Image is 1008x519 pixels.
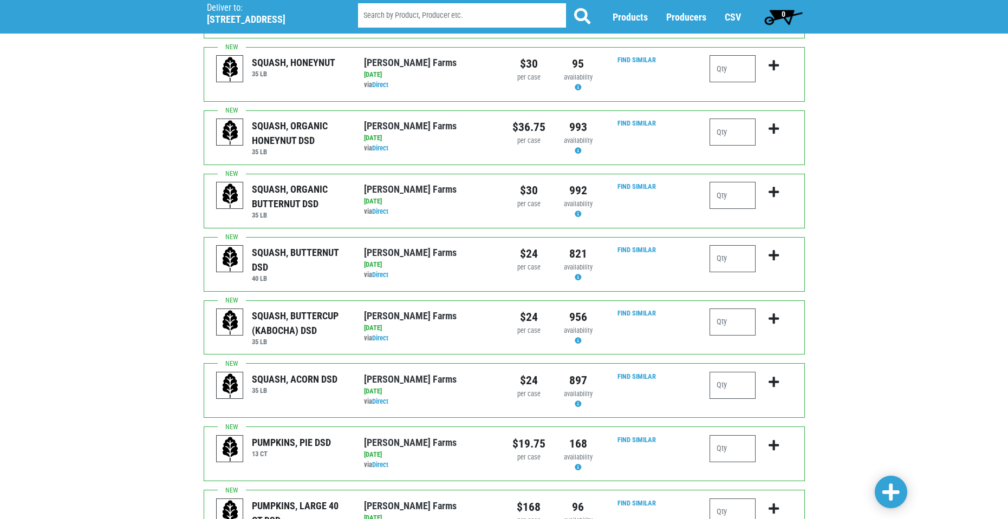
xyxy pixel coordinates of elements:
[512,245,545,262] div: $24
[562,119,595,136] div: 993
[562,372,595,389] div: 897
[710,308,756,336] input: Qty
[710,119,756,146] input: Qty
[217,56,244,83] img: placeholder-variety-43d6402dacf2d531de610a020419775a.svg
[364,333,496,344] div: via
[364,397,496,407] div: via
[782,10,785,18] span: 0
[364,260,496,270] div: [DATE]
[617,309,656,317] a: Find Similar
[562,55,595,73] div: 95
[562,308,595,326] div: 956
[710,245,756,272] input: Qty
[710,182,756,209] input: Qty
[252,372,337,386] div: SQUASH, ACORN DSD
[252,338,348,346] h6: 35 LB
[564,390,593,398] span: availability
[217,246,244,273] img: placeholder-variety-43d6402dacf2d531de610a020419775a.svg
[617,372,656,380] a: Find Similar
[217,309,244,336] img: placeholder-variety-43d6402dacf2d531de610a020419775a.svg
[217,119,244,146] img: placeholder-variety-43d6402dacf2d531de610a020419775a.svg
[364,247,457,258] a: [PERSON_NAME] Farms
[617,56,656,64] a: Find Similar
[512,498,545,516] div: $168
[512,308,545,326] div: $24
[512,136,545,146] div: per case
[217,372,244,399] img: placeholder-variety-43d6402dacf2d531de610a020419775a.svg
[252,148,348,156] h6: 35 LB
[364,450,496,460] div: [DATE]
[364,80,496,90] div: via
[364,207,496,217] div: via
[364,143,496,154] div: via
[617,119,656,127] a: Find Similar
[512,435,545,452] div: $19.75
[666,11,706,23] a: Producers
[252,70,335,78] h6: 35 LB
[372,397,388,405] a: Direct
[512,372,545,389] div: $24
[512,389,545,399] div: per case
[710,435,756,462] input: Qty
[252,119,348,148] div: SQUASH, ORGANIC HONEYNUT DSD
[364,133,496,143] div: [DATE]
[613,11,648,23] a: Products
[364,196,496,207] div: [DATE]
[358,3,566,28] input: Search by Product, Producer etc.
[252,386,337,395] h6: 35 LB
[364,120,457,132] a: [PERSON_NAME] Farms
[364,183,457,195] a: [PERSON_NAME] Farms
[217,436,244,463] img: placeholder-variety-43d6402dacf2d531de610a020419775a.svg
[725,11,741,23] a: CSV
[364,57,457,68] a: [PERSON_NAME] Farms
[252,182,348,211] div: SQUASH, ORGANIC BUTTERNUT DSD
[512,262,545,273] div: per case
[512,55,545,73] div: $30
[364,70,496,80] div: [DATE]
[372,334,388,342] a: Direct
[617,246,656,254] a: Find Similar
[217,182,244,209] img: placeholder-variety-43d6402dacf2d531de610a020419775a.svg
[564,263,593,271] span: availability
[710,372,756,399] input: Qty
[364,373,457,385] a: [PERSON_NAME] Farms
[372,207,388,215] a: Direct
[252,274,348,283] h6: 40 LB
[512,326,545,336] div: per case
[564,200,593,208] span: availability
[562,182,595,199] div: 992
[252,55,335,70] div: SQUASH, HONEYNUT
[564,73,593,81] span: availability
[364,386,496,397] div: [DATE]
[252,308,348,338] div: SQUASH, BUTTERCUP (KABOCHA) DSD
[562,498,595,516] div: 96
[759,6,808,28] a: 0
[252,245,348,274] div: SQUASH, BUTTERNUT DSD
[512,73,545,83] div: per case
[617,436,656,444] a: Find Similar
[617,182,656,190] a: Find Similar
[564,136,593,144] span: availability
[207,14,330,25] h5: [STREET_ADDRESS]
[512,119,545,136] div: $36.75
[252,435,331,450] div: PUMPKINS, PIE DSD
[364,310,457,321] a: [PERSON_NAME] Farms
[512,199,545,209] div: per case
[372,461,388,469] a: Direct
[710,55,756,82] input: Qty
[372,144,388,152] a: Direct
[562,435,595,452] div: 168
[564,453,593,461] span: availability
[252,450,331,458] h6: 13 CT
[372,81,388,89] a: Direct
[562,245,595,262] div: 821
[372,271,388,279] a: Direct
[364,500,457,511] a: [PERSON_NAME] Farms
[512,452,545,463] div: per case
[364,437,457,448] a: [PERSON_NAME] Farms
[364,270,496,280] div: via
[564,326,593,334] span: availability
[207,3,330,14] p: Deliver to:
